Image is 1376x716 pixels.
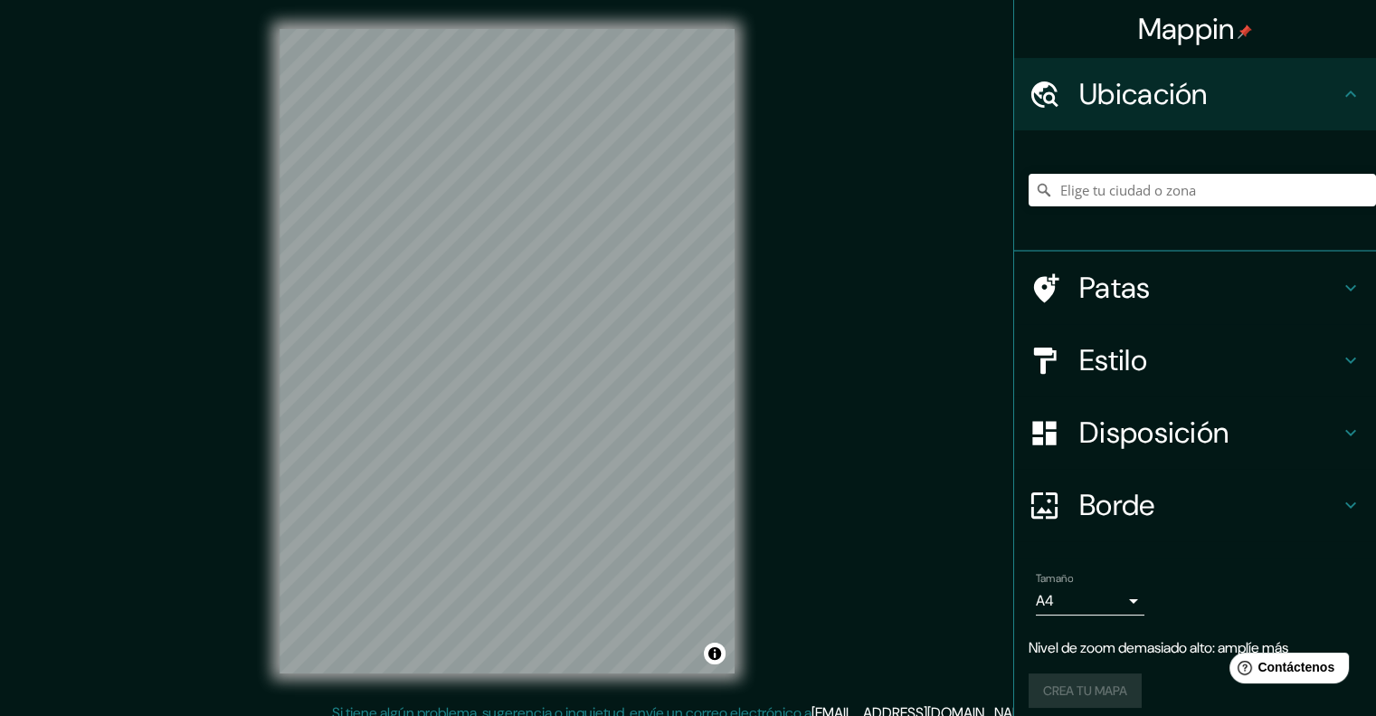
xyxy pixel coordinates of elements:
[1079,414,1229,452] font: Disposición
[1036,591,1054,610] font: A4
[1029,638,1288,657] font: Nivel de zoom demasiado alto: amplíe más
[1079,269,1151,307] font: Patas
[1014,324,1376,396] div: Estilo
[1079,486,1155,524] font: Borde
[1029,174,1376,206] input: Elige tu ciudad o zona
[1014,58,1376,130] div: Ubicación
[1014,469,1376,541] div: Borde
[1238,24,1252,39] img: pin-icon.png
[1079,75,1208,113] font: Ubicación
[1036,587,1144,616] div: A4
[280,29,735,673] canvas: Mapa
[1036,571,1073,586] font: Tamaño
[1014,252,1376,324] div: Patas
[1014,396,1376,469] div: Disposición
[1079,341,1147,379] font: Estilo
[704,643,726,664] button: Activar o desactivar atribución
[1138,10,1235,48] font: Mappin
[1215,645,1356,696] iframe: Lanzador de widgets de ayuda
